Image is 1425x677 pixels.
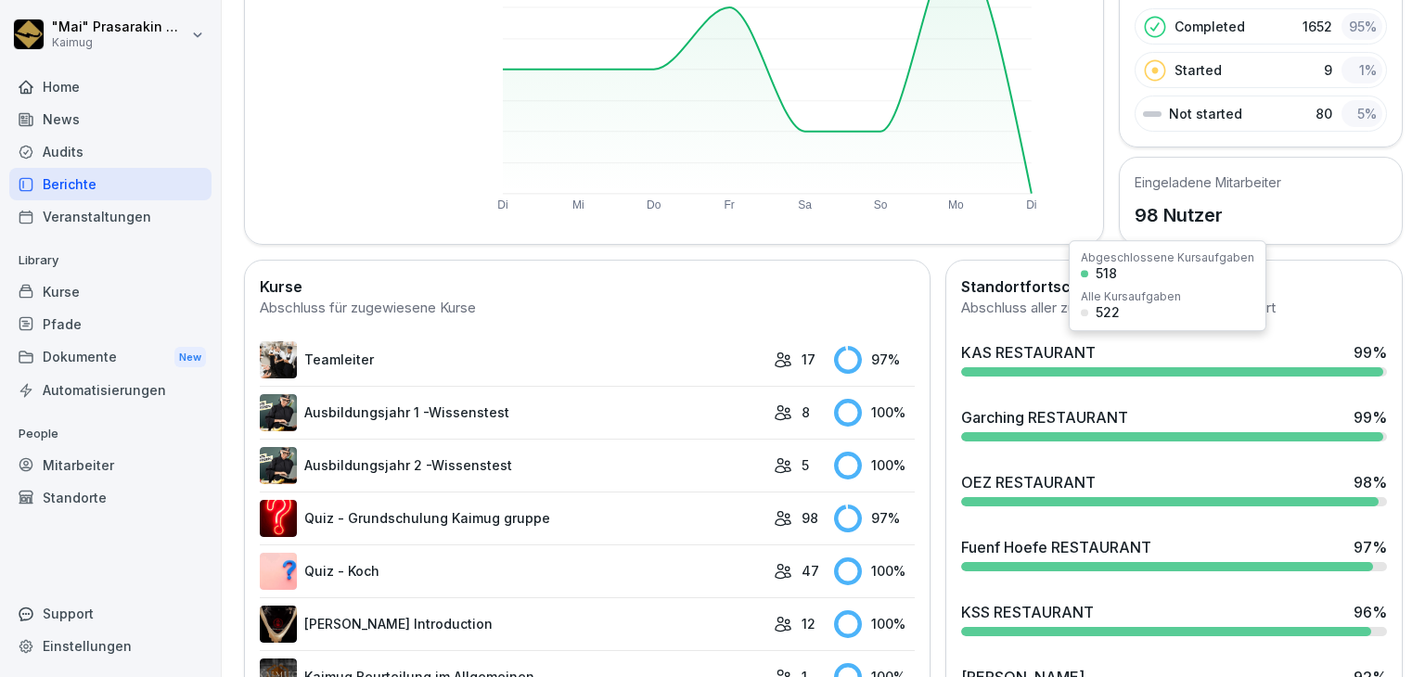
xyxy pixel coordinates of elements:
p: 12 [802,614,815,633]
a: Standorte [9,481,212,514]
img: t7brl8l3g3sjoed8o8dm9hn8.png [260,553,297,590]
div: 518 [1096,267,1117,280]
p: Kaimug [52,36,187,49]
a: News [9,103,212,135]
p: Completed [1175,17,1245,36]
div: 97 % [834,346,914,374]
text: Do [647,198,661,211]
img: kdhala7dy4uwpjq3l09r8r31.png [260,447,297,484]
img: m7c771e1b5zzexp1p9raqxk8.png [260,394,297,431]
p: 1652 [1303,17,1332,36]
a: Automatisierungen [9,374,212,406]
img: pytyph5pk76tu4q1kwztnixg.png [260,341,297,378]
a: Quiz - Grundschulung Kaimug gruppe [260,500,764,537]
div: 95 % [1342,13,1382,40]
h2: Kurse [260,275,915,298]
a: Quiz - Koch [260,553,764,590]
div: 98 % [1354,471,1387,493]
a: Pfade [9,308,212,340]
div: 5 % [1342,100,1382,127]
a: Mitarbeiter [9,449,212,481]
p: 5 [802,455,809,475]
h5: Eingeladene Mitarbeiter [1135,172,1281,192]
div: 1 % [1342,57,1382,83]
img: ejcw8pgrsnj3kwnpxq2wy9us.png [260,606,297,643]
div: 97 % [834,505,914,532]
a: Teamleiter [260,341,764,378]
a: Ausbildungsjahr 1 -Wissenstest [260,394,764,431]
div: Abgeschlossene Kursaufgaben [1081,252,1254,263]
p: Not started [1169,104,1242,123]
p: 80 [1316,104,1332,123]
div: KSS RESTAURANT [961,601,1094,623]
div: 522 [1096,306,1120,319]
div: Support [9,597,212,630]
div: 97 % [1354,536,1387,558]
a: [PERSON_NAME] Introduction [260,606,764,643]
div: 96 % [1354,601,1387,623]
a: KAS RESTAURANT99% [954,334,1394,384]
div: 100 % [834,557,914,585]
div: Garching RESTAURANT [961,406,1128,428]
div: New [174,347,206,368]
a: DokumenteNew [9,340,212,375]
a: Fuenf Hoefe RESTAURANT97% [954,529,1394,579]
text: Fr [725,198,735,211]
div: 99 % [1354,341,1387,364]
div: Abschluss aller zugewiesenen Kurse pro Standort [961,298,1387,319]
p: 8 [802,402,810,422]
a: Einstellungen [9,630,212,662]
a: Home [9,70,212,103]
p: 17 [802,350,815,369]
a: Veranstaltungen [9,200,212,233]
text: Sa [799,198,813,211]
div: KAS RESTAURANT [961,341,1096,364]
div: 99 % [1354,406,1387,428]
div: Fuenf Hoefe RESTAURANT [961,536,1151,558]
div: 100 % [834,452,914,479]
text: Mi [572,198,584,211]
div: 100 % [834,610,914,638]
p: Started [1175,60,1222,80]
p: Library [9,246,212,275]
div: Abschluss für zugewiesene Kurse [260,298,915,319]
a: Garching RESTAURANT99% [954,399,1394,449]
div: Alle Kursaufgaben [1081,291,1181,302]
p: 9 [1324,60,1332,80]
text: Di [1027,198,1037,211]
p: People [9,419,212,449]
text: Di [497,198,507,211]
text: So [874,198,888,211]
p: 98 [802,508,818,528]
p: "Mai" Prasarakin Natechnanok [52,19,187,35]
a: Ausbildungsjahr 2 -Wissenstest [260,447,764,484]
a: Berichte [9,168,212,200]
a: Audits [9,135,212,168]
p: 47 [802,561,819,581]
div: Dokumente [9,340,212,375]
img: ima4gw5kbha2jc8jl1pti4b9.png [260,500,297,537]
div: OEZ RESTAURANT [961,471,1096,493]
p: 98 Nutzer [1135,201,1281,229]
h2: Standortfortschritt [961,275,1387,298]
a: KSS RESTAURANT96% [954,594,1394,644]
a: Kurse [9,275,212,308]
a: OEZ RESTAURANT98% [954,464,1394,514]
div: 100 % [834,399,914,427]
text: Mo [949,198,965,211]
